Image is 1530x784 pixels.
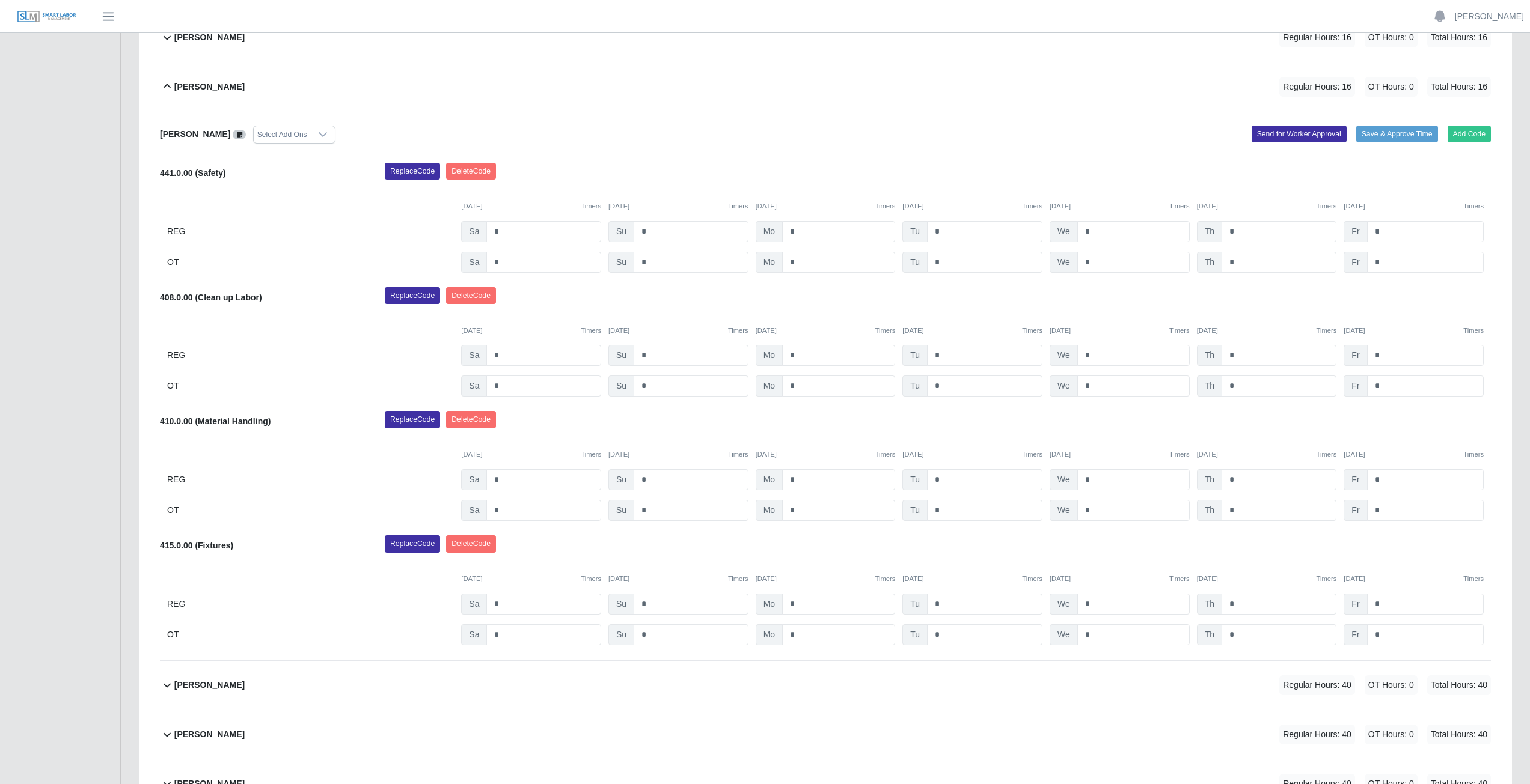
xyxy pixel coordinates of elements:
[1344,500,1367,521] span: Fr
[902,594,928,615] span: Tu
[1427,675,1491,695] span: Total Hours: 40
[1050,252,1078,273] span: We
[167,500,454,521] div: OT
[461,375,487,397] span: Sa
[461,345,487,366] span: Sa
[446,535,496,552] button: DeleteCode
[1344,624,1367,645] span: Fr
[1317,201,1337,211] button: Timers
[167,345,454,366] div: REG
[756,574,896,584] div: [DATE]
[174,728,245,741] b: [PERSON_NAME]
[1169,201,1190,211] button: Timers
[1427,77,1491,97] span: Total Hours: 16
[756,449,896,460] div: [DATE]
[1197,594,1222,615] span: Th
[385,287,440,304] button: ReplaceCode
[902,326,1042,336] div: [DATE]
[902,221,928,242] span: Tu
[1463,449,1484,460] button: Timers
[756,252,783,273] span: Mo
[1317,326,1337,336] button: Timers
[1197,326,1337,336] div: [DATE]
[1050,326,1190,336] div: [DATE]
[461,594,487,615] span: Sa
[875,326,896,336] button: Timers
[160,416,271,426] b: 410.0.00 (Material Handling)
[728,326,748,336] button: Timers
[461,500,487,521] span: Sa
[1197,375,1222,397] span: Th
[902,345,928,366] span: Tu
[1050,594,1078,615] span: We
[1022,449,1042,460] button: Timers
[1427,725,1491,744] span: Total Hours: 40
[461,201,601,211] div: [DATE]
[902,252,928,273] span: Tu
[1197,449,1337,460] div: [DATE]
[1050,574,1190,584] div: [DATE]
[1050,201,1190,211] div: [DATE]
[1197,252,1222,273] span: Th
[1356,126,1438,142] button: Save & Approve Time
[1344,221,1367,242] span: Fr
[756,326,896,336] div: [DATE]
[1344,574,1484,584] div: [DATE]
[385,411,440,428] button: ReplaceCode
[1279,28,1355,47] span: Regular Hours: 16
[167,375,454,397] div: OT
[756,469,783,490] span: Mo
[167,624,454,645] div: OT
[608,345,634,366] span: Su
[160,62,1491,111] button: [PERSON_NAME] Regular Hours: 16 OT Hours: 0 Total Hours: 16
[1050,500,1078,521] span: We
[1050,375,1078,397] span: We
[233,129,246,139] a: View/Edit Notes
[581,326,601,336] button: Timers
[254,126,311,143] div: Select Add Ons
[1022,326,1042,336] button: Timers
[385,535,440,552] button: ReplaceCode
[1344,252,1367,273] span: Fr
[608,449,748,460] div: [DATE]
[461,624,487,645] span: Sa
[875,449,896,460] button: Timers
[1344,375,1367,397] span: Fr
[756,594,783,615] span: Mo
[1365,77,1418,97] span: OT Hours: 0
[608,201,748,211] div: [DATE]
[167,594,454,615] div: REG
[1317,574,1337,584] button: Timers
[756,375,783,397] span: Mo
[1365,675,1418,695] span: OT Hours: 0
[608,469,634,490] span: Su
[581,201,601,211] button: Timers
[160,541,233,550] b: 415.0.00 (Fixtures)
[1050,624,1078,645] span: We
[1344,326,1484,336] div: [DATE]
[1169,326,1190,336] button: Timers
[608,624,634,645] span: Su
[1050,221,1078,242] span: We
[902,449,1042,460] div: [DATE]
[17,10,77,23] img: SLM Logo
[728,449,748,460] button: Timers
[1197,201,1337,211] div: [DATE]
[581,449,601,460] button: Timers
[1197,221,1222,242] span: Th
[608,574,748,584] div: [DATE]
[902,624,928,645] span: Tu
[608,221,634,242] span: Su
[167,469,454,490] div: REG
[1169,574,1190,584] button: Timers
[875,574,896,584] button: Timers
[160,168,226,178] b: 441.0.00 (Safety)
[174,679,245,691] b: [PERSON_NAME]
[608,500,634,521] span: Su
[608,326,748,336] div: [DATE]
[1463,201,1484,211] button: Timers
[174,81,245,93] b: [PERSON_NAME]
[160,129,230,139] b: [PERSON_NAME]
[160,710,1491,759] button: [PERSON_NAME] Regular Hours: 40 OT Hours: 0 Total Hours: 40
[160,13,1491,62] button: [PERSON_NAME] Regular Hours: 16 OT Hours: 0 Total Hours: 16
